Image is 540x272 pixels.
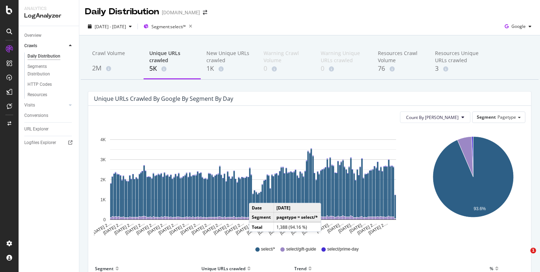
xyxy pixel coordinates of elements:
[435,50,481,64] div: Resources Unique URLs crawled
[406,114,459,120] span: Count By Day
[264,50,309,64] div: Warning Crawl Volume
[100,137,106,142] text: 4K
[92,64,138,73] div: 2M
[27,91,47,99] div: Resources
[249,222,274,231] td: Total
[249,212,274,222] td: Segment
[149,50,195,64] div: Unique URLs crawled
[24,139,74,147] a: Logfiles Explorer
[474,206,486,211] text: 93.6%
[94,129,412,236] svg: A chart.
[378,50,424,64] div: Resources Crawl Volume
[27,53,60,60] div: Daily Distribution
[423,129,524,236] svg: A chart.
[27,63,67,78] div: Segments Distribution
[151,24,186,30] span: Segment: select/*
[95,24,126,30] span: [DATE] - [DATE]
[327,246,359,252] span: select/prime-day
[249,203,274,213] td: Date
[24,6,73,12] div: Analytics
[94,95,233,102] div: Unique URLs crawled by google by Segment by Day
[502,21,534,32] button: Google
[400,112,470,123] button: Count By [PERSON_NAME]
[27,91,74,99] a: Resources
[27,81,52,88] div: HTTP Codes
[100,197,106,202] text: 1K
[511,23,526,29] span: Google
[149,64,195,73] div: 5K
[24,112,74,119] a: Conversions
[435,64,481,73] div: 3
[24,139,56,147] div: Logfiles Explorer
[24,102,35,109] div: Visits
[85,6,159,18] div: Daily Distribution
[24,32,41,39] div: Overview
[100,157,106,162] text: 3K
[24,42,67,50] a: Crawls
[321,50,366,64] div: Warning Unique URLs crawled
[274,203,321,213] td: [DATE]
[24,42,37,50] div: Crawls
[24,125,49,133] div: URL Explorer
[162,9,200,16] div: [DOMAIN_NAME]
[261,246,275,252] span: select/*
[103,217,106,222] text: 0
[24,125,74,133] a: URL Explorer
[27,81,74,88] a: HTTP Codes
[92,50,138,63] div: Crawl Volume
[141,21,195,32] button: Segment:select/*
[497,114,516,120] span: Pagetype
[530,248,536,253] span: 1
[24,32,74,39] a: Overview
[24,112,48,119] div: Conversions
[100,177,106,182] text: 2K
[206,50,252,64] div: New Unique URLs crawled
[516,248,533,265] iframe: Intercom live chat
[274,222,321,231] td: 1,388 (94.16 %)
[321,64,366,73] div: 0
[203,10,207,15] div: arrow-right-arrow-left
[27,63,74,78] a: Segments Distribution
[477,114,496,120] span: Segment
[286,246,316,252] span: select/gift-guide
[24,12,73,20] div: LogAnalyzer
[85,21,135,32] button: [DATE] - [DATE]
[206,64,252,73] div: 1K
[274,212,321,222] td: pagetype = select/*
[378,64,424,73] div: 76
[264,64,309,73] div: 0
[24,102,67,109] a: Visits
[27,53,74,60] a: Daily Distribution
